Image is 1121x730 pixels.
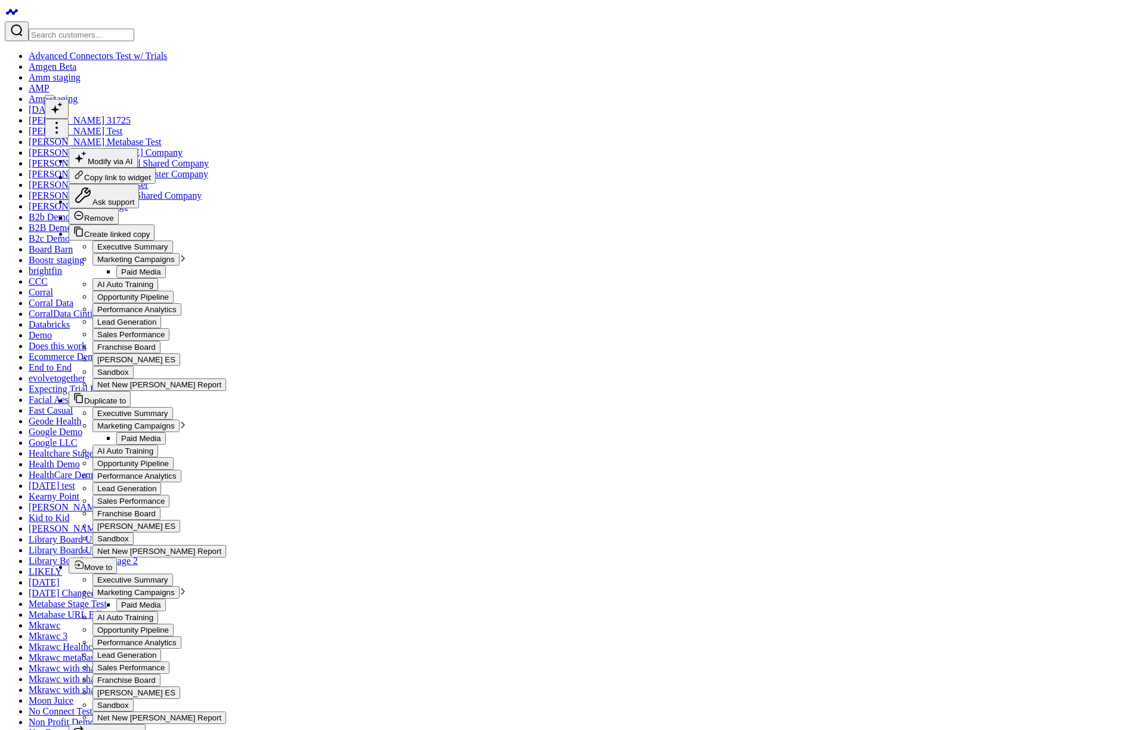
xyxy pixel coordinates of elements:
[92,495,169,507] button: Sales Performance
[92,420,180,432] button: Marketing Campaigns
[29,158,209,168] a: [PERSON_NAME]'s Second Shared Company
[116,432,166,445] button: Paid Media
[29,223,88,233] a: B2B Demo 824
[29,115,131,125] a: [PERSON_NAME] 31725
[92,711,226,724] button: Net New [PERSON_NAME] Report
[92,482,161,495] button: Lead Generation
[92,291,174,303] button: Opportunity Pipeline
[29,427,82,437] a: Google Demo
[92,636,181,649] button: Performance Analytics
[29,201,128,211] a: [PERSON_NAME] Stage
[29,523,131,534] a: [PERSON_NAME] Group
[29,513,69,523] a: Kid to Kid
[92,470,181,482] button: Performance Analytics
[29,190,202,201] a: [PERSON_NAME]'s Third Shared Company
[29,405,73,415] a: Fast Casual
[29,631,67,641] a: Mkrawc 3
[29,588,95,598] a: [DATE] Changed
[92,661,169,674] button: Sales Performance
[29,599,107,609] a: Metabase Stage Test
[29,298,73,308] a: Corral Data
[92,699,134,711] button: Sandbox
[92,378,226,391] button: Net New [PERSON_NAME] Report
[92,457,174,470] button: Opportunity Pipeline
[29,480,75,491] a: [DATE] test
[29,448,94,458] a: Healtchare Stage
[29,72,81,82] a: Amm staging
[116,599,166,611] button: Paid Media
[29,352,100,362] a: Ecommerce Demo
[29,566,62,577] a: LIKELY
[29,94,78,104] a: Amp staging
[29,556,138,566] a: Library Board Users Stage 2
[29,438,77,448] a: Google LLC
[92,649,161,661] button: Lead Generation
[69,148,138,168] button: Modify via AI
[29,244,73,254] a: Board Barn
[29,642,104,652] a: Mkrawc Healthcare
[92,624,174,636] button: Opportunity Pipeline
[29,362,72,372] a: End to End
[92,407,173,420] button: Executive Summary
[69,224,155,241] button: Create linked copy
[29,233,70,244] a: B2c Demo
[29,51,167,61] a: Advanced Connectors Test w/ Trials
[29,545,131,555] a: Library Board Users Stage
[92,445,158,457] button: AI Auto Training
[92,520,180,532] button: [PERSON_NAME] ES
[92,586,180,599] button: Marketing Campaigns
[29,341,87,351] a: Does this work
[92,278,158,291] button: AI Auto Training
[29,266,62,276] a: brightfin
[29,674,142,684] a: Mkrawc with shared cluster 2
[29,502,150,512] a: [PERSON_NAME] Foundation
[29,180,149,190] a: [PERSON_NAME]'s Test User
[29,706,92,716] a: No Connect Test
[69,557,117,574] button: Move to
[29,147,183,158] a: [PERSON_NAME]'s [DATE] Company
[29,577,60,587] a: [DATE]
[29,319,70,329] a: Databricks
[92,328,169,341] button: Sales Performance
[29,83,50,93] a: AMP
[29,104,60,115] a: [DATE]
[29,459,80,469] a: Health Demo
[29,717,95,727] a: Non Profit Demo
[29,620,60,630] a: Mkrawc
[92,303,181,316] button: Performance Analytics
[69,391,131,407] button: Duplicate to
[29,685,142,695] a: Mkrawc with shared cluster 3
[29,212,70,222] a: B2b Demo
[92,545,226,557] button: Net New [PERSON_NAME] Report
[92,341,160,353] button: Franchise Board
[29,61,76,72] a: Amgen Beta
[92,611,158,624] button: AI Auto Training
[92,366,134,378] button: Sandbox
[29,330,52,340] a: Demo
[29,609,102,620] a: Metabase URL Fill
[116,266,166,278] button: Paid Media
[69,168,156,184] button: Copy link to widget
[29,169,208,179] a: [PERSON_NAME]'s Shared Cluster Company
[29,395,125,405] a: Facial Aesthetics Staging
[29,695,73,706] a: Moon Juice
[92,241,173,253] button: Executive Summary
[29,137,162,147] a: [PERSON_NAME] Metabase Test
[92,507,160,520] button: Franchise Board
[29,491,79,501] a: Kearny Point
[29,373,85,383] a: evolvetogether
[69,184,139,208] button: Ask support
[92,574,173,586] button: Executive Summary
[92,674,160,686] button: Franchise Board
[29,534,115,544] a: Library Board Users 3
[29,416,81,426] a: Geode Health
[29,287,53,297] a: Corral
[29,470,98,480] a: HealthCare Demo
[29,276,48,287] a: CCC
[29,652,114,663] a: Mkrawc metabase test
[29,663,135,673] a: Mkrawc with shared cluster
[29,126,122,136] a: [PERSON_NAME] Test
[92,532,134,545] button: Sandbox
[92,316,161,328] button: Lead Generation
[92,253,180,266] button: Marketing Campaigns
